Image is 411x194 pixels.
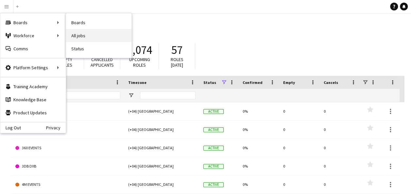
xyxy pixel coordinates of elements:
[66,42,131,55] a: Status
[171,43,182,57] span: 57
[0,93,66,106] a: Knowledge Base
[324,80,338,85] span: Cancels
[128,80,146,85] span: Timezone
[239,139,279,157] div: 0%
[128,92,134,98] button: Open Filter Menu
[15,157,120,175] a: 3DB DXB
[203,80,216,85] span: Status
[283,80,295,85] span: Empty
[203,164,224,169] span: Active
[15,139,120,157] a: 360 EVENTS
[320,157,360,175] div: 0
[203,182,224,187] span: Active
[203,127,224,132] span: Active
[0,42,66,55] a: Comms
[203,109,224,114] span: Active
[0,106,66,119] a: Product Updates
[124,139,199,157] div: (+04) [GEOGRAPHIC_DATA]
[0,29,66,42] div: Workforce
[320,121,360,138] div: 0
[279,102,320,120] div: 0
[15,121,120,139] a: 2XCEED
[129,57,150,68] span: Upcoming roles
[27,91,120,99] input: Board name Filter Input
[320,102,360,120] div: 0
[127,43,152,57] span: 2,074
[46,125,66,130] a: Privacy
[124,121,199,138] div: (+04) [GEOGRAPHIC_DATA]
[243,80,263,85] span: Confirmed
[91,57,114,68] span: Cancelled applicants
[0,61,66,74] div: Platform Settings
[0,125,21,130] a: Log Out
[11,25,404,35] h1: Boards
[124,175,199,193] div: (+04) [GEOGRAPHIC_DATA]
[203,146,224,151] span: Active
[15,175,120,194] a: 4M EVENTS
[320,139,360,157] div: 0
[15,102,120,121] a: 24 DEGREES
[171,57,183,68] span: Roles [DATE]
[66,29,131,42] a: All jobs
[279,121,320,138] div: 0
[239,175,279,193] div: 0%
[140,91,196,99] input: Timezone Filter Input
[320,175,360,193] div: 0
[239,102,279,120] div: 0%
[279,157,320,175] div: 0
[279,175,320,193] div: 0
[66,16,131,29] a: Boards
[124,102,199,120] div: (+04) [GEOGRAPHIC_DATA]
[279,139,320,157] div: 0
[0,16,66,29] div: Boards
[124,157,199,175] div: (+04) [GEOGRAPHIC_DATA]
[239,157,279,175] div: 0%
[0,80,66,93] a: Training Academy
[239,121,279,138] div: 0%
